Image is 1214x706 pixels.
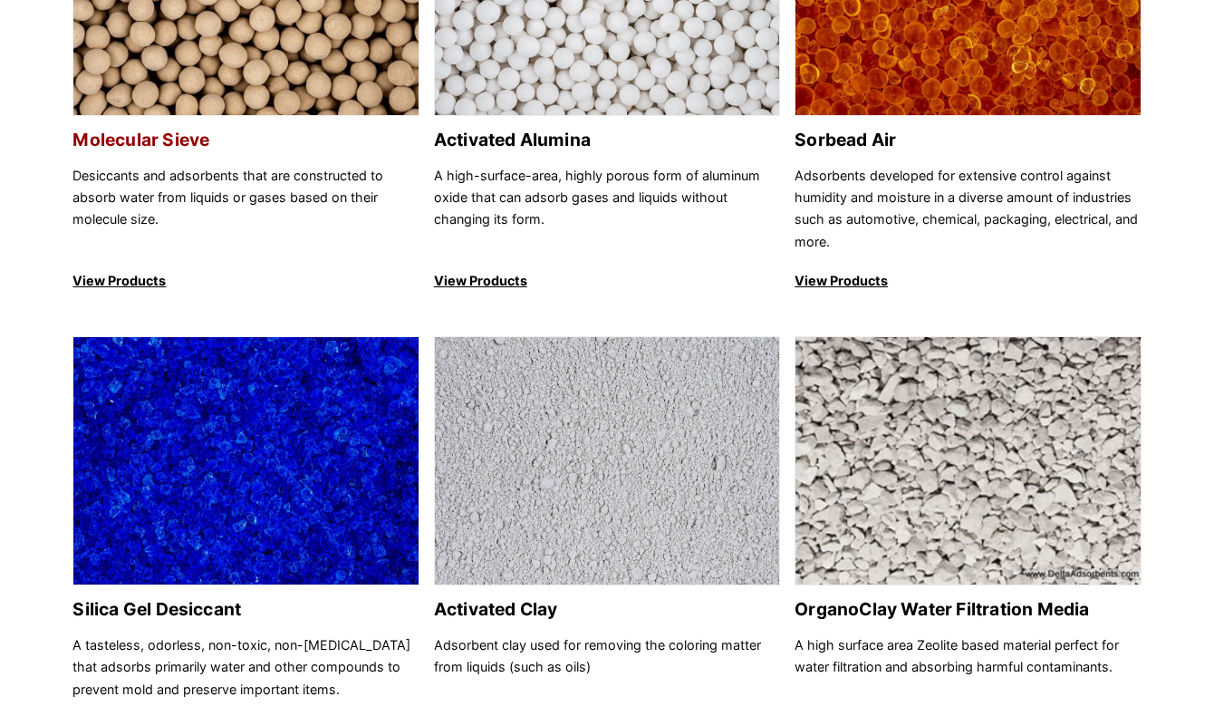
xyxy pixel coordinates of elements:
[795,165,1141,254] p: Adsorbents developed for extensive control against humidity and moisture in a diverse amount of i...
[795,130,1141,150] h2: Sorbead Air
[795,599,1141,620] h2: OrganoClay Water Filtration Media
[435,337,779,586] img: Activated Clay
[434,165,780,254] p: A high-surface-area, highly porous form of aluminum oxide that can adsorb gases and liquids witho...
[434,634,780,701] p: Adsorbent clay used for removing the coloring matter from liquids (such as oils)
[72,599,419,620] h2: Silica Gel Desiccant
[434,599,780,620] h2: Activated Clay
[72,130,419,150] h2: Molecular Sieve
[434,270,780,292] p: View Products
[795,337,1140,586] img: OrganoClay Water Filtration Media
[72,270,419,292] p: View Products
[72,165,419,254] p: Desiccants and adsorbents that are constructed to absorb water from liquids or gases based on the...
[434,130,780,150] h2: Activated Alumina
[72,634,419,701] p: A tasteless, odorless, non-toxic, non-[MEDICAL_DATA] that adsorbs primarily water and other compo...
[73,337,418,586] img: Silica Gel Desiccant
[795,634,1141,701] p: A high surface area Zeolite based material perfect for water filtration and absorbing harmful con...
[795,270,1141,292] p: View Products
